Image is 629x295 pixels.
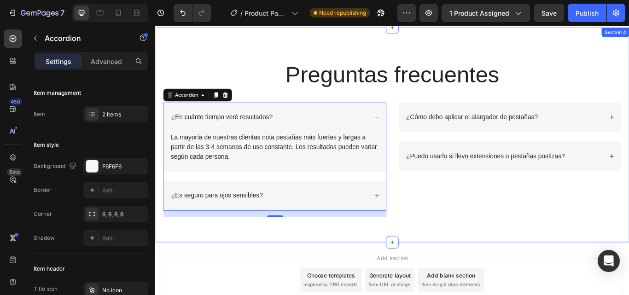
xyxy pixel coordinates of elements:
p: ¿Es seguro para ojos sensibles? [18,194,125,203]
button: 7 [4,4,69,22]
p: ¿Cómo debo aplicar el alargador de pestañas? [292,102,446,112]
span: Save [542,9,557,17]
div: Item [34,110,45,118]
div: 450 [9,98,22,105]
p: ¿En cuánto tiempo veré resultados? [18,102,137,112]
p: ¿Puedo usarlo si llevo extensiones o pestañas postizas? [292,148,478,157]
div: Item header [34,265,65,273]
p: Accordion [45,33,123,44]
div: Title icon [34,285,58,293]
div: Publish [576,8,599,18]
div: Undo/Redo [174,4,211,22]
p: Settings [46,57,71,66]
span: Add section [255,266,298,276]
p: Advanced [91,57,122,66]
button: Publish [568,4,606,22]
div: Corner [34,210,52,218]
span: 1 product assigned [449,8,509,18]
p: La mayoría de nuestras clientas nota pestañas más fuertes y largas a partir de las 3-4 semanas de... [18,125,261,158]
p: 7 [60,7,64,18]
div: Border [34,186,52,194]
div: Section 4 [522,4,551,12]
span: Product Page - [DATE] 20:09:19 [245,8,288,18]
div: Beta [7,168,22,176]
div: Item management [34,89,81,97]
h2: Preguntas frecuentes [9,39,543,75]
div: 6, 6, 6, 6 [102,210,146,219]
div: Add... [102,186,146,195]
span: / [240,8,243,18]
span: Need republishing [319,9,366,17]
div: Accordion [21,77,52,85]
div: No icon [102,286,146,295]
div: Background [34,160,78,173]
div: Open Intercom Messenger [598,250,620,272]
iframe: Design area [155,26,629,295]
div: Add... [102,234,146,243]
div: Shadow [34,234,55,242]
div: 2 items [102,110,146,119]
div: Item style [34,141,59,149]
div: F6F6F6 [102,162,146,171]
button: 1 product assigned [442,4,530,22]
button: Save [534,4,564,22]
